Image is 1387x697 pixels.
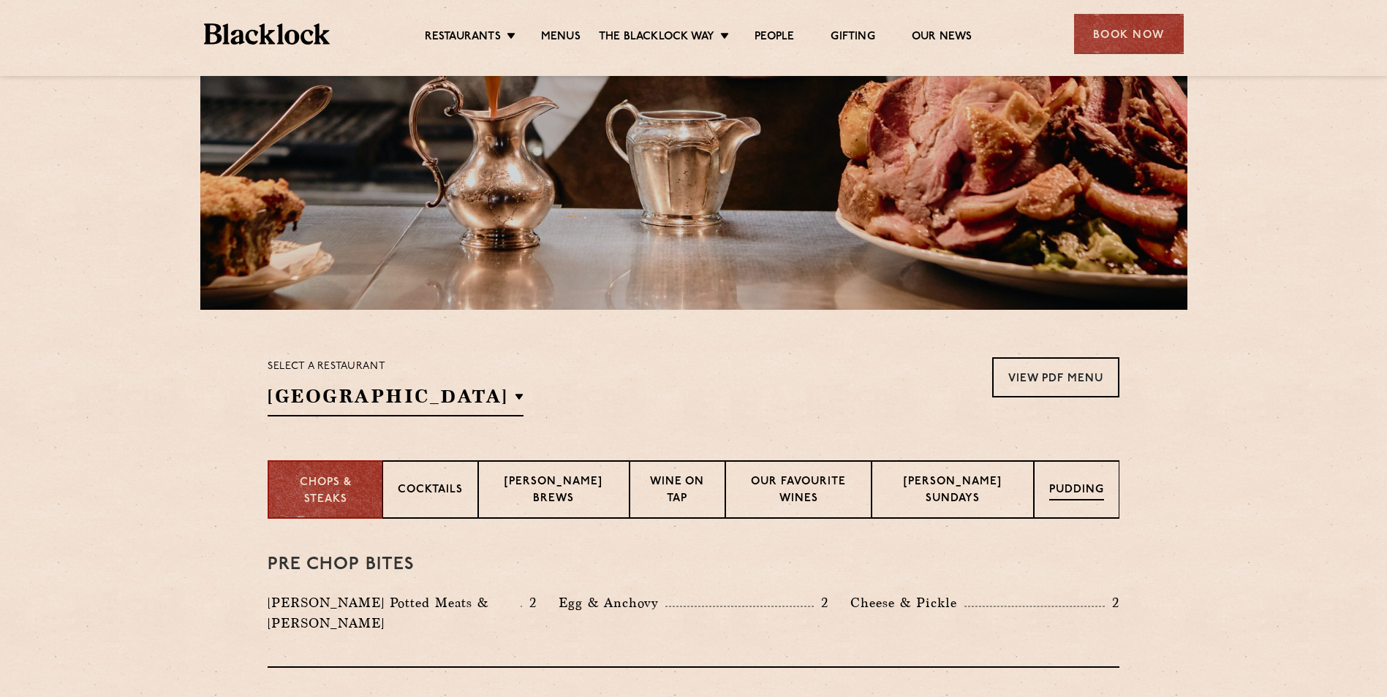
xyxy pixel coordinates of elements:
h3: Pre Chop Bites [268,555,1119,574]
a: The Blacklock Way [599,30,714,46]
p: [PERSON_NAME] Sundays [887,474,1018,509]
p: [PERSON_NAME] Potted Meats & [PERSON_NAME] [268,593,521,633]
p: 2 [1105,593,1119,612]
a: People [755,30,794,46]
img: BL_Textured_Logo-footer-cropped.svg [204,23,330,45]
div: Book Now [1074,14,1184,54]
p: Chops & Steaks [284,475,367,508]
a: Our News [912,30,972,46]
p: Select a restaurant [268,357,524,376]
p: 2 [522,593,537,612]
p: Cocktails [398,482,463,500]
p: Egg & Anchovy [559,593,665,613]
p: [PERSON_NAME] Brews [494,474,614,509]
a: Gifting [831,30,874,46]
a: View PDF Menu [992,357,1119,397]
h2: [GEOGRAPHIC_DATA] [268,384,524,416]
a: Menus [541,30,581,46]
p: 2 [814,593,828,612]
p: Our favourite wines [741,474,856,509]
p: Cheese & Pickle [850,593,964,613]
a: Restaurants [425,30,501,46]
p: Wine on Tap [645,474,711,509]
p: Pudding [1049,482,1104,500]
